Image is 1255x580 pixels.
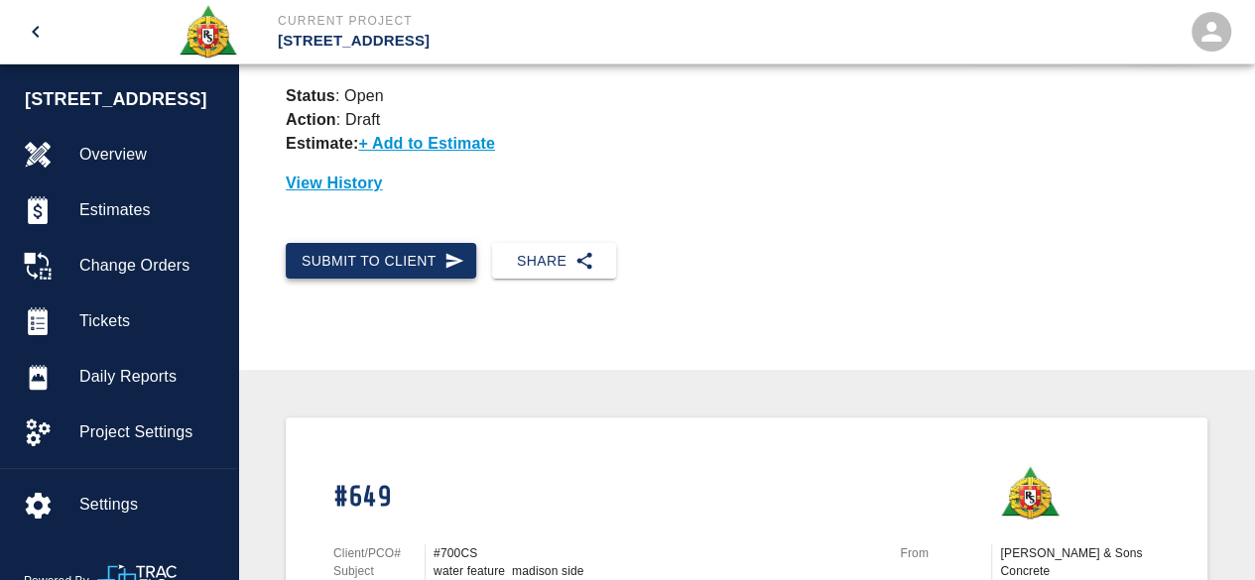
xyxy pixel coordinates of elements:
p: : Open [286,84,1207,108]
img: Roger & Sons Concrete [178,4,238,59]
p: From [900,544,991,562]
strong: Estimate: [286,135,358,152]
iframe: Chat Widget [1156,485,1255,580]
p: + Add to Estimate [358,135,495,152]
span: Daily Reports [79,365,221,389]
button: Share [492,243,616,280]
p: Client/PCO# [333,544,425,562]
img: Roger & Sons Concrete [999,465,1060,521]
div: water feature madison side [434,562,876,580]
p: [STREET_ADDRESS] [278,30,735,53]
p: View History [286,172,1207,195]
strong: Action [286,111,336,128]
h1: #649 [333,481,876,516]
p: : Draft [286,111,380,128]
span: Tickets [79,309,221,333]
div: #700CS [434,544,876,562]
button: Submit to Client [286,243,476,280]
span: Estimates [79,198,221,222]
span: Change Orders [79,254,221,278]
span: [STREET_ADDRESS] [25,86,227,113]
p: [PERSON_NAME] & Sons Concrete [1000,544,1160,580]
p: Subject [333,562,425,580]
strong: Status [286,87,335,104]
span: Settings [79,493,221,517]
span: Project Settings [79,420,221,444]
button: open drawer [12,8,60,56]
span: Overview [79,143,221,167]
p: Current Project [278,12,735,30]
